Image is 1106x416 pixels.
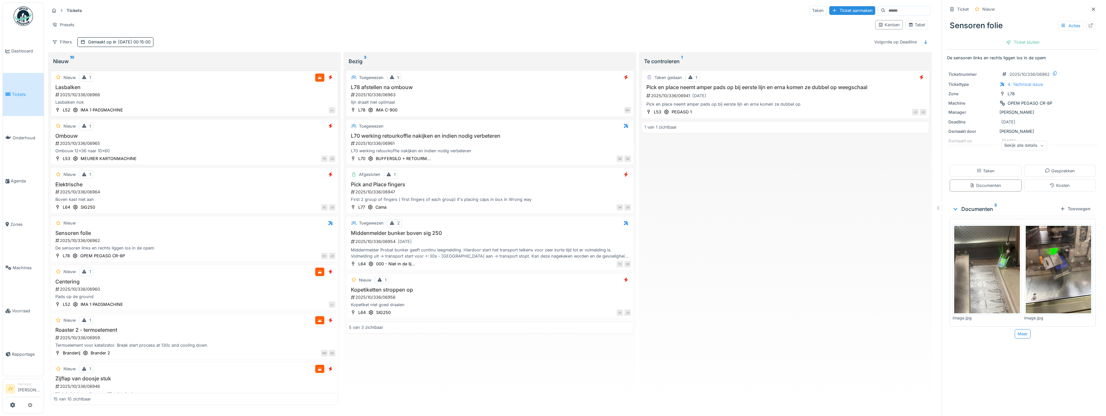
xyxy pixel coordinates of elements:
[63,269,76,275] div: Nieuw
[53,391,335,397] div: Niet de juiste voetjes om zijflap te plooien
[1008,81,1043,87] div: 4. Technical issue
[89,269,91,275] div: 1
[63,366,76,372] div: Nieuw
[672,109,692,115] div: PEGASO 1
[53,148,335,154] div: Ombouw 12x36 naar 10x60
[970,182,1001,189] div: Documenten
[63,220,76,226] div: Nieuw
[3,289,44,333] a: Voorraad
[53,327,335,333] h3: Roaster 2 - termoelement
[358,156,365,162] div: L70
[3,246,44,289] a: Machines
[912,109,919,115] div: JV
[359,220,384,226] div: Toegewezen
[948,100,997,106] div: Machine
[376,309,391,316] div: SIG250
[81,204,95,210] div: SIG250
[349,247,631,259] div: Middenmelder Probat bunker geeft continu leegmelding. Hierdoor start het transport telkens voor z...
[948,109,1097,115] div: [PERSON_NAME]
[920,109,926,115] div: JD
[982,6,995,12] div: Nieuw
[81,107,123,113] div: IMA 1 PADSMACHINE
[63,156,70,162] div: L53
[329,107,335,113] div: LL
[617,156,623,162] div: GE
[359,123,384,129] div: Toegewezen
[63,107,70,113] div: L52
[349,230,631,236] h3: Middenmelder bunker boven sig 250
[376,107,397,113] div: IMA C-900
[55,140,335,146] div: 2025/10/336/06965
[53,57,336,65] div: Nieuw
[53,99,335,105] div: Lasbalken nok
[3,73,44,116] a: Tickets
[55,286,335,292] div: 2025/10/336/06960
[948,71,997,77] div: Ticketnummer
[49,37,75,47] div: Filters
[977,168,995,174] div: Taken
[55,189,335,195] div: 2025/10/336/06964
[692,93,706,99] div: [DATE]
[358,261,366,267] div: L64
[55,383,335,389] div: 2025/10/336/06946
[12,351,41,357] span: Rapportage
[617,204,623,211] div: YA
[329,204,335,211] div: JD
[89,123,91,129] div: 1
[12,91,41,98] span: Tickets
[349,84,631,90] h3: L78 afstellen na ombouw
[3,159,44,203] a: Agenda
[349,133,631,139] h3: L70 werking retourkoffie nakijken en indien nodig verbeteren
[53,230,335,236] h3: Sensoren folie
[10,221,41,227] span: Zones
[11,48,41,54] span: Dashboard
[3,29,44,73] a: Dashboard
[871,37,920,47] div: Volgorde op Deadline
[957,6,969,12] div: Ticket
[358,204,365,210] div: L77
[397,75,399,81] div: 1
[349,196,631,202] div: First 2 group of fingers ( first fingers of each group) it's placing caps in box in Wrong way
[1010,71,1050,77] div: 2025/10/336/06962
[359,277,371,283] div: Nieuw
[349,324,383,330] div: 5 van 3 zichtbaar
[1001,119,1015,125] div: [DATE]
[617,261,623,267] div: TV
[350,92,631,98] div: 2025/10/336/06963
[624,204,631,211] div: JD
[947,17,1098,34] div: Sensoren folie
[88,39,151,45] div: Gemaakt op
[908,22,925,28] div: Tabel
[53,196,335,202] div: Boven kast niet aan
[349,57,631,65] div: Bezig
[3,116,44,159] a: Onderhoud
[394,171,396,178] div: 1
[6,384,15,394] li: JV
[359,171,380,178] div: Afgesloten
[89,171,91,178] div: 1
[829,6,875,15] div: Ticket aanmaken
[1026,226,1091,313] img: ucytmih96omtbj6k5pm6vhdnvqxo
[321,204,328,211] div: IO
[624,309,631,316] div: JD
[646,92,926,100] div: 2025/10/336/06941
[53,84,335,90] h3: Lasbalken
[55,92,335,98] div: 2025/10/336/06966
[948,128,1097,134] div: [PERSON_NAME]
[329,350,335,356] div: GE
[1003,38,1042,47] div: Ticket sluiten
[53,376,335,382] h3: Zijflap van doosje stuk
[364,57,366,65] sup: 3
[624,107,631,113] div: NV
[809,6,827,15] div: Taken
[112,40,151,44] span: [DATE] 00:15:00
[385,277,386,283] div: 1
[948,91,997,97] div: Zone
[53,294,335,300] div: Pads op de ground
[878,22,900,28] div: Kanban
[359,75,384,81] div: Toegewezen
[1050,182,1070,189] div: Kosten
[13,135,41,141] span: Onderhoud
[18,382,41,387] div: Manager
[948,109,997,115] div: Manager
